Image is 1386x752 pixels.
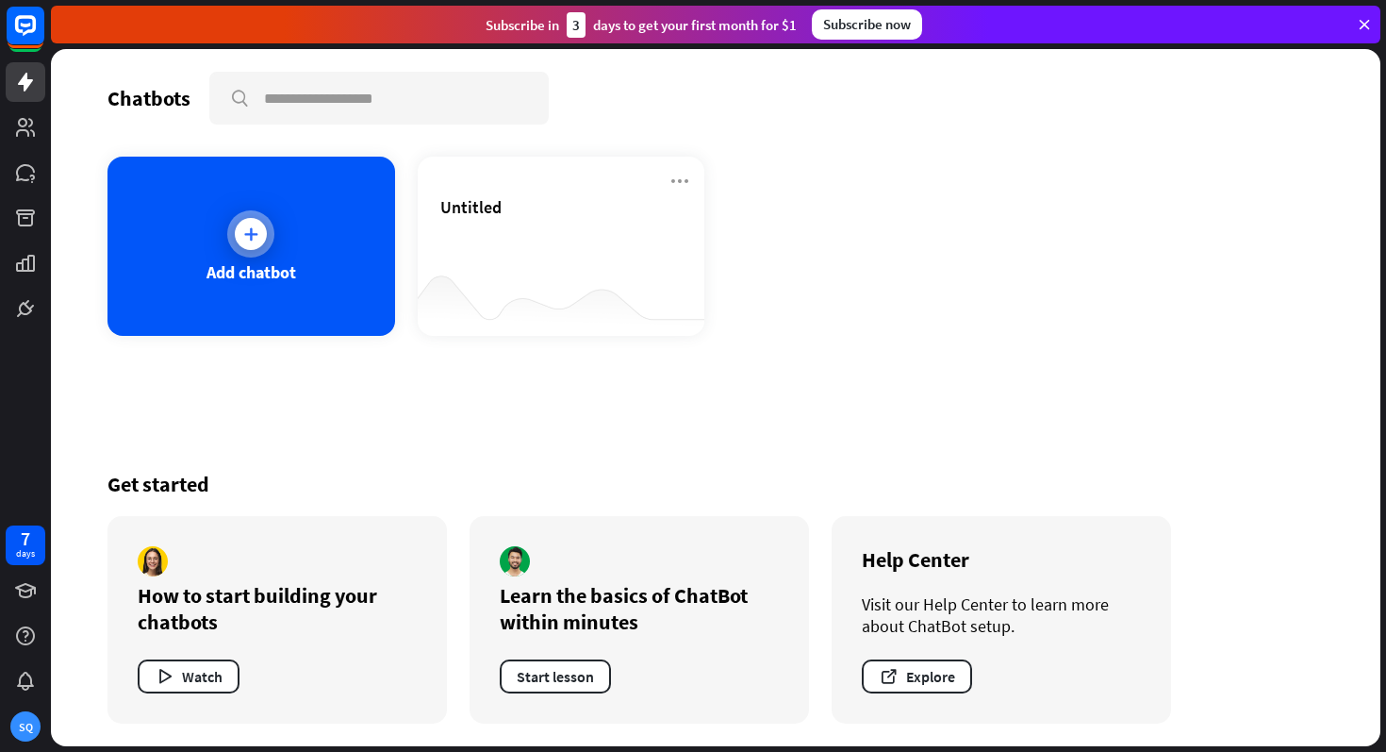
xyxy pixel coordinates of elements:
div: Get started [107,471,1324,497]
span: Untitled [440,196,502,218]
div: How to start building your chatbots [138,582,417,635]
div: days [16,547,35,560]
div: Help Center [862,546,1141,573]
button: Open LiveChat chat widget [15,8,72,64]
div: Subscribe now [812,9,922,40]
img: author [500,546,530,577]
div: Learn the basics of ChatBot within minutes [500,582,779,635]
div: SQ [10,711,41,742]
div: Add chatbot [206,261,296,283]
button: Watch [138,660,239,694]
div: Visit our Help Center to learn more about ChatBot setup. [862,593,1141,637]
div: Chatbots [107,85,190,111]
button: Start lesson [500,660,611,694]
div: 3 [567,12,586,38]
div: 7 [21,530,30,547]
div: Subscribe in days to get your first month for $1 [486,12,797,38]
a: 7 days [6,526,45,565]
button: Explore [862,660,972,694]
img: author [138,546,168,577]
